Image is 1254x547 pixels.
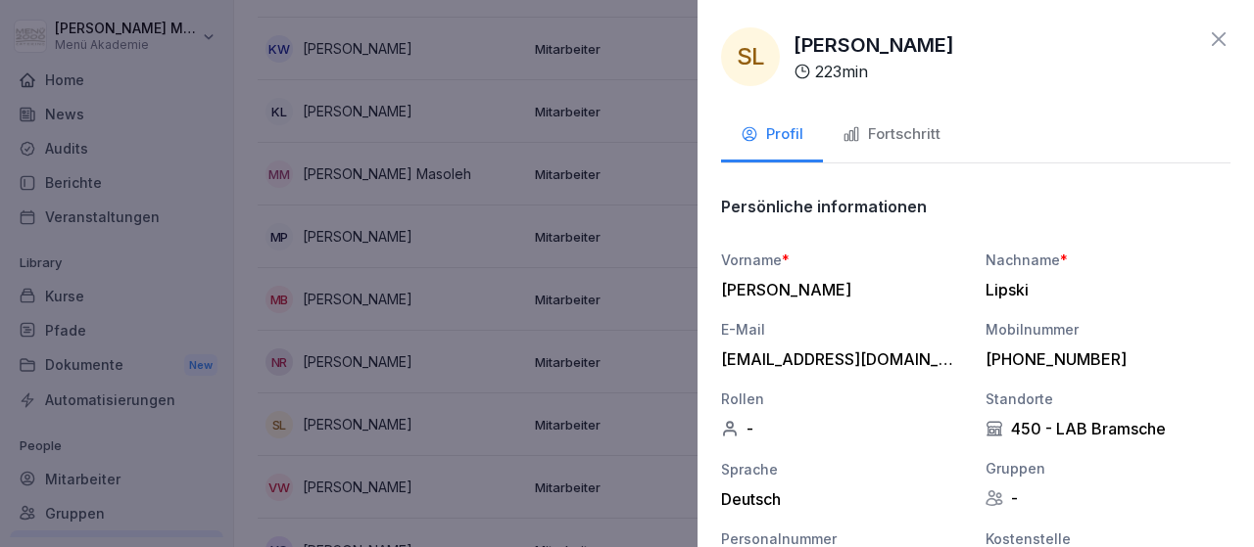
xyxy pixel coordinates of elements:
p: Persönliche informationen [721,197,927,216]
div: Deutsch [721,489,966,509]
p: 223 min [815,60,868,83]
button: Fortschritt [823,110,960,162]
div: Standorte [986,388,1230,409]
div: - [986,488,1230,508]
div: Vorname [721,250,966,270]
div: Lipski [986,280,1221,299]
div: Mobilnummer [986,319,1230,340]
button: Profil [721,110,823,162]
div: Gruppen [986,458,1230,479]
div: Nachname [986,250,1230,270]
div: [PERSON_NAME] [721,280,956,299]
div: - [721,419,966,438]
div: [PHONE_NUMBER] [986,349,1221,369]
div: Profil [741,123,803,146]
div: Fortschritt [843,123,940,146]
div: Rollen [721,388,966,409]
div: 450 - LAB Bramsche [986,419,1230,438]
div: E-Mail [721,319,966,340]
div: Sprache [721,459,966,479]
p: [PERSON_NAME] [794,30,954,60]
div: SL [721,27,780,86]
div: [EMAIL_ADDRESS][DOMAIN_NAME] [721,349,956,369]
